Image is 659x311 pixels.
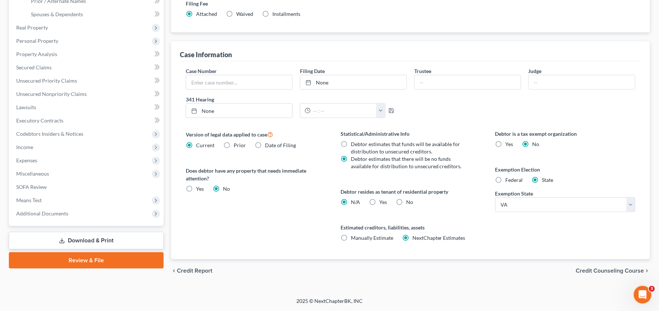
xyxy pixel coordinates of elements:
span: Expenses [16,157,37,163]
label: Does debtor have any property that needs immediate attention? [186,167,326,182]
span: Personal Property [16,38,58,44]
label: Judge [529,67,542,75]
span: Credit Counseling Course [576,268,644,274]
a: Property Analysis [10,48,164,61]
div: 2025 © NextChapterBK, INC [119,298,540,311]
span: Current [196,142,215,148]
span: No [533,141,540,147]
label: Debtor resides as tenant of residential property [341,188,481,196]
label: Filing Date [300,67,325,75]
a: Review & File [9,252,164,269]
label: 341 Hearing [182,96,411,103]
iframe: Intercom live chat [634,286,652,304]
input: -- [529,75,635,89]
span: Waived [236,11,253,17]
label: Trustee [414,67,431,75]
span: Installments [272,11,300,17]
span: Yes [506,141,513,147]
input: Enter case number... [186,75,292,89]
span: Credit Report [177,268,212,274]
span: 3 [649,286,655,292]
i: chevron_left [171,268,177,274]
span: Income [16,144,33,150]
a: SOFA Review [10,180,164,194]
i: chevron_right [644,268,650,274]
a: None [300,75,407,89]
a: Secured Claims [10,61,164,74]
span: No [406,199,413,205]
span: State [542,177,554,183]
span: Lawsuits [16,104,36,110]
a: Spouses & Dependents [25,8,164,21]
label: Exemption Election [495,166,635,173]
a: Unsecured Nonpriority Claims [10,87,164,101]
span: Additional Documents [16,210,68,217]
span: N/A [351,199,360,205]
span: Spouses & Dependents [31,11,83,17]
button: Credit Counseling Course chevron_right [576,268,650,274]
input: -- [415,75,521,89]
button: chevron_left Credit Report [171,268,212,274]
span: Yes [379,199,387,205]
label: Version of legal data applied to case [186,130,326,139]
span: Date of Filing [265,142,296,148]
a: Lawsuits [10,101,164,114]
span: Property Analysis [16,51,57,57]
span: Miscellaneous [16,170,49,177]
label: Exemption State [495,190,533,197]
span: Unsecured Nonpriority Claims [16,91,87,97]
a: Executory Contracts [10,114,164,127]
span: Debtor estimates that funds will be available for distribution to unsecured creditors. [351,141,460,155]
span: Debtor estimates that there will be no funds available for distribution to unsecured creditors. [351,156,462,169]
label: Statistical/Administrative Info [341,130,481,138]
div: Case Information [180,50,232,59]
span: Means Test [16,197,42,203]
input: -- : -- [311,104,377,118]
span: SOFA Review [16,184,47,190]
span: No [223,186,230,192]
span: Attached [196,11,217,17]
span: Real Property [16,24,48,31]
span: Prior [234,142,246,148]
label: Debtor is a tax exempt organization [495,130,635,138]
span: Federal [506,177,523,183]
span: Executory Contracts [16,117,63,124]
span: Manually Estimate [351,235,393,241]
span: NextChapter Estimates [412,235,466,241]
span: Yes [196,186,204,192]
label: Case Number [186,67,217,75]
a: None [186,104,292,118]
span: Codebtors Insiders & Notices [16,131,83,137]
a: Download & Print [9,232,164,249]
label: Estimated creditors, liabilities, assets [341,224,481,231]
a: Unsecured Priority Claims [10,74,164,87]
span: Secured Claims [16,64,52,70]
span: Unsecured Priority Claims [16,77,77,84]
